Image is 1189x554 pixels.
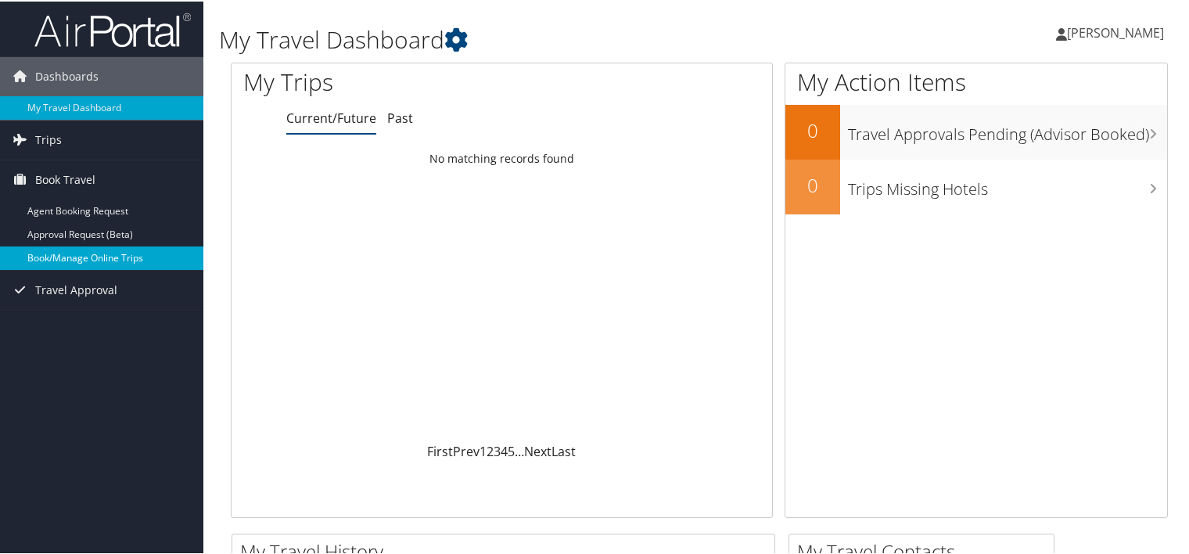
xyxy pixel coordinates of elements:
[232,143,772,171] td: No matching records found
[785,171,840,197] h2: 0
[35,269,117,308] span: Travel Approval
[286,108,376,125] a: Current/Future
[848,169,1167,199] h3: Trips Missing Hotels
[1067,23,1164,40] span: [PERSON_NAME]
[785,116,840,142] h2: 0
[35,56,99,95] span: Dashboards
[427,441,453,459] a: First
[501,441,508,459] a: 4
[508,441,515,459] a: 5
[219,22,860,55] h1: My Travel Dashboard
[524,441,551,459] a: Next
[1056,8,1180,55] a: [PERSON_NAME]
[785,158,1167,213] a: 0Trips Missing Hotels
[34,10,191,47] img: airportal-logo.png
[848,114,1167,144] h3: Travel Approvals Pending (Advisor Booked)
[551,441,576,459] a: Last
[243,64,535,97] h1: My Trips
[387,108,413,125] a: Past
[35,119,62,158] span: Trips
[785,103,1167,158] a: 0Travel Approvals Pending (Advisor Booked)
[494,441,501,459] a: 3
[487,441,494,459] a: 2
[35,159,95,198] span: Book Travel
[480,441,487,459] a: 1
[785,64,1167,97] h1: My Action Items
[515,441,524,459] span: …
[453,441,480,459] a: Prev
